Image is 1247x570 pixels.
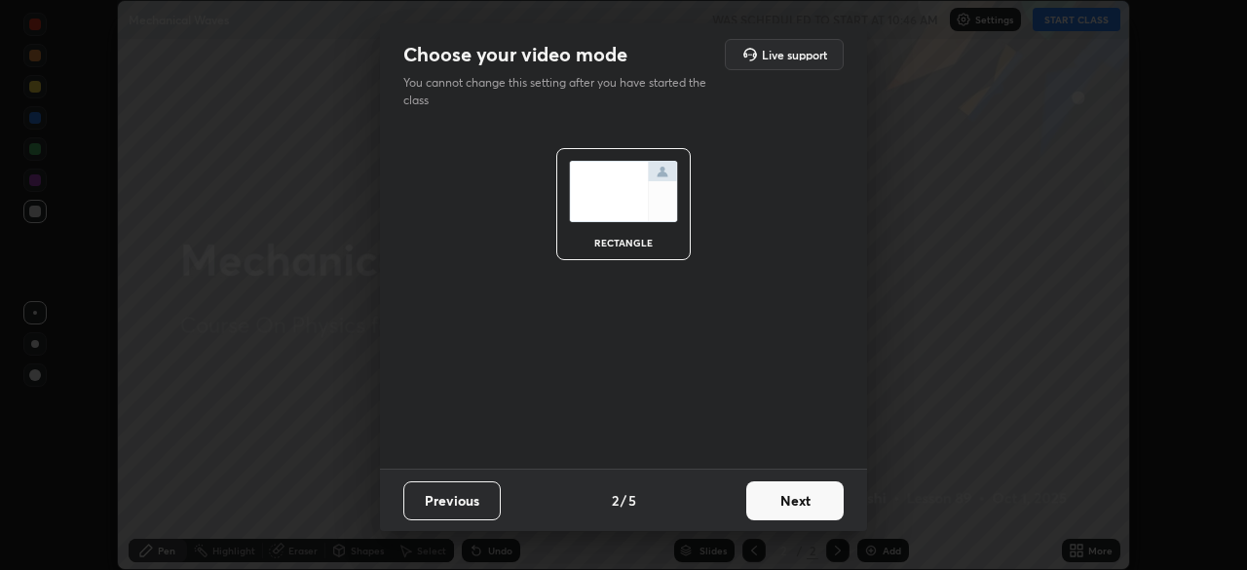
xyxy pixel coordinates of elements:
[628,490,636,511] h4: 5
[569,161,678,222] img: normalScreenIcon.ae25ed63.svg
[585,238,662,247] div: rectangle
[403,481,501,520] button: Previous
[612,490,619,511] h4: 2
[403,42,627,67] h2: Choose your video mode
[403,74,719,109] p: You cannot change this setting after you have started the class
[762,49,827,60] h5: Live support
[621,490,626,511] h4: /
[746,481,844,520] button: Next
